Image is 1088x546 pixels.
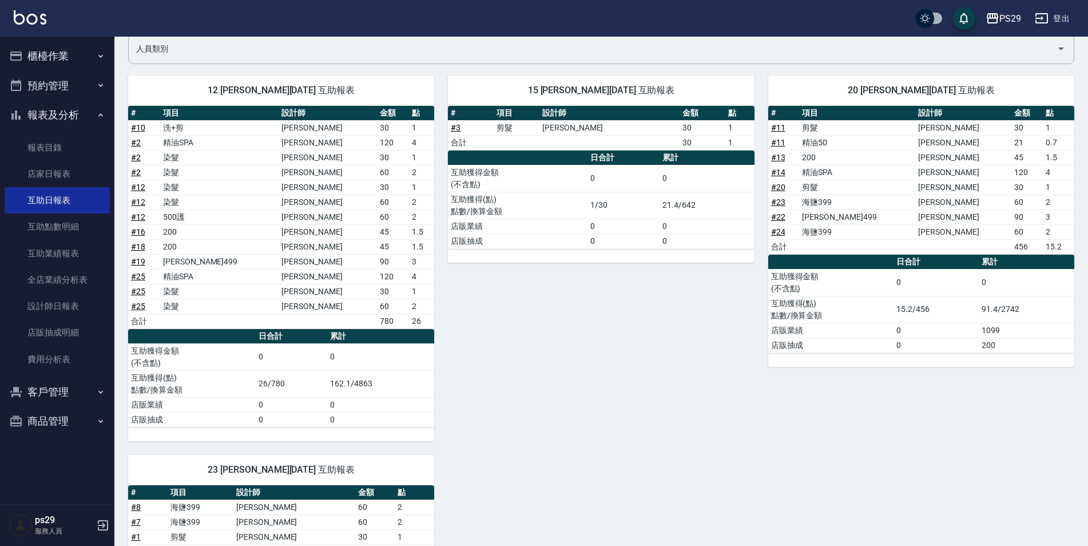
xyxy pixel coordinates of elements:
[256,329,327,344] th: 日合計
[1043,165,1074,180] td: 4
[1052,39,1070,58] button: Open
[160,254,279,269] td: [PERSON_NAME]499
[1043,120,1074,135] td: 1
[494,106,539,121] th: 項目
[782,85,1061,96] span: 20 [PERSON_NAME][DATE] 互助報表
[409,299,434,314] td: 2
[160,106,279,121] th: 項目
[128,314,160,329] td: 合計
[799,106,915,121] th: 項目
[660,151,754,165] th: 累計
[771,138,785,147] a: #11
[1011,239,1043,254] td: 456
[327,412,434,427] td: 0
[451,123,460,132] a: #3
[587,219,660,234] td: 0
[979,255,1074,270] th: 累計
[131,227,145,236] a: #16
[35,526,93,536] p: 服務人員
[448,106,754,151] table: a dense table
[131,532,141,541] a: #1
[5,406,110,436] button: 商品管理
[5,240,110,267] a: 互助業績報表
[680,120,725,135] td: 30
[409,239,434,254] td: 1.5
[355,529,395,544] td: 30
[680,106,725,121] th: 金額
[409,254,434,269] td: 3
[1043,209,1074,224] td: 3
[377,299,409,314] td: 60
[448,135,494,150] td: 合計
[894,323,979,338] td: 0
[131,168,141,177] a: #2
[1043,180,1074,195] td: 1
[409,106,434,121] th: 點
[660,219,754,234] td: 0
[131,287,145,296] a: #25
[799,165,915,180] td: 精油SPA
[377,254,409,269] td: 90
[279,180,377,195] td: [PERSON_NAME]
[128,329,434,428] table: a dense table
[5,319,110,346] a: 店販抽成明細
[915,106,1011,121] th: 設計師
[5,41,110,71] button: 櫃檯作業
[771,183,785,192] a: #20
[768,106,800,121] th: #
[660,165,754,192] td: 0
[1011,224,1043,239] td: 60
[327,343,434,370] td: 0
[377,209,409,224] td: 60
[771,153,785,162] a: #13
[355,500,395,515] td: 60
[168,485,233,500] th: 項目
[14,10,46,25] img: Logo
[395,485,434,500] th: 點
[448,106,494,121] th: #
[680,135,725,150] td: 30
[279,195,377,209] td: [PERSON_NAME]
[768,106,1074,255] table: a dense table
[377,239,409,254] td: 45
[377,150,409,165] td: 30
[168,500,233,515] td: 海鹽399
[131,153,141,162] a: #2
[128,412,256,427] td: 店販抽成
[160,135,279,150] td: 精油SPA
[5,100,110,130] button: 報表及分析
[279,239,377,254] td: [PERSON_NAME]
[979,296,1074,323] td: 91.4/2742
[725,120,755,135] td: 1
[5,267,110,293] a: 全店業績分析表
[395,500,434,515] td: 2
[279,269,377,284] td: [PERSON_NAME]
[409,180,434,195] td: 1
[448,219,587,234] td: 店販業績
[494,120,539,135] td: 剪髮
[768,239,800,254] td: 合計
[409,269,434,284] td: 4
[395,529,434,544] td: 1
[377,106,409,121] th: 金額
[160,239,279,254] td: 200
[131,242,145,251] a: #18
[131,517,141,527] a: #7
[448,234,587,248] td: 店販抽成
[915,165,1011,180] td: [PERSON_NAME]
[5,187,110,213] a: 互助日報表
[1043,150,1074,165] td: 1.5
[799,195,915,209] td: 海鹽399
[128,106,160,121] th: #
[5,213,110,240] a: 互助點數明細
[799,209,915,224] td: [PERSON_NAME]499
[409,284,434,299] td: 1
[409,135,434,150] td: 4
[168,529,233,544] td: 剪髮
[915,150,1011,165] td: [PERSON_NAME]
[279,120,377,135] td: [PERSON_NAME]
[587,165,660,192] td: 0
[35,515,93,526] h5: ps29
[233,485,355,500] th: 設計師
[131,302,145,311] a: #25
